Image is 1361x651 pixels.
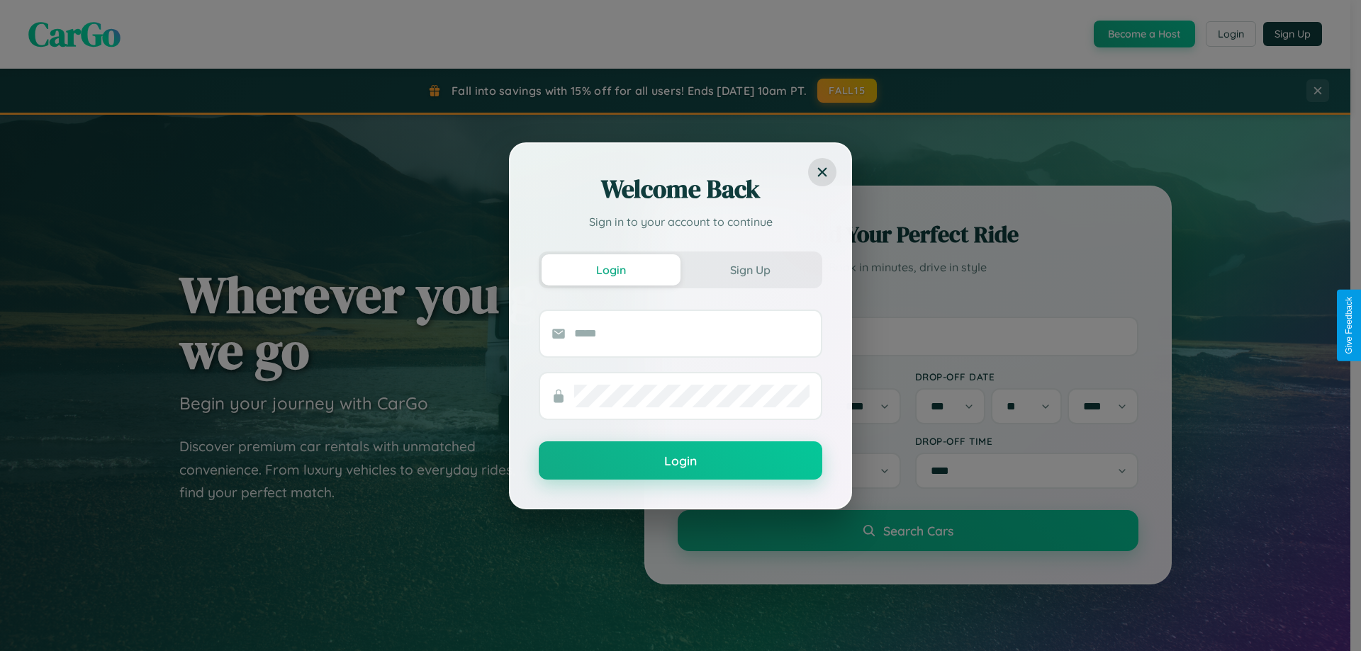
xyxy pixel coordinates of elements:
h2: Welcome Back [539,172,822,206]
p: Sign in to your account to continue [539,213,822,230]
button: Login [542,254,680,285]
button: Login [539,441,822,480]
div: Give Feedback [1344,297,1354,354]
button: Sign Up [680,254,819,285]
